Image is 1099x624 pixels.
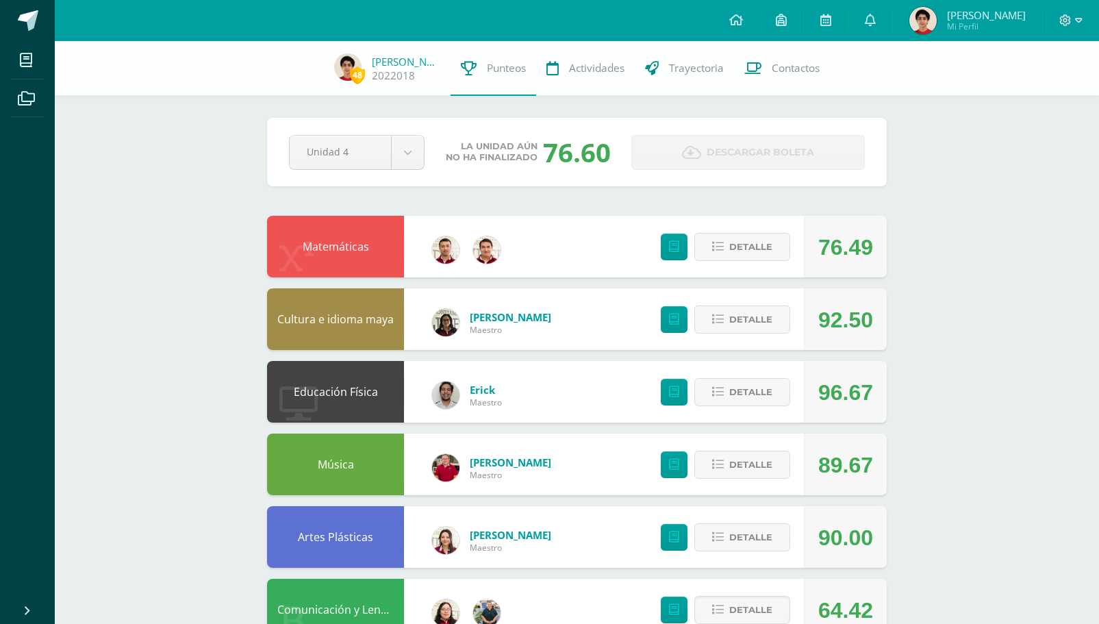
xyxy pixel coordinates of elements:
span: Detalle [729,307,772,332]
img: c64be9d0b6a0f58b034d7201874f2d94.png [432,309,459,336]
div: Educación Física [267,361,404,423]
a: Punteos [451,41,536,96]
span: Detalle [729,597,772,623]
img: 8967023db232ea363fa53c906190b046.png [432,236,459,264]
span: Detalle [729,525,772,550]
img: 7cb4b1dfa21ef7bd44cb7bfa793903ef.png [334,53,362,81]
div: Música [267,434,404,495]
a: [PERSON_NAME] [470,528,551,542]
div: Cultura e idioma maya [267,288,404,350]
span: [PERSON_NAME] [947,8,1026,22]
a: Contactos [734,41,830,96]
img: 4e0900a1d9a69e7bb80937d985fefa87.png [432,382,459,409]
span: Detalle [729,452,772,477]
div: Artes Plásticas [267,506,404,568]
span: Descargar boleta [707,136,814,169]
button: Detalle [694,378,790,406]
div: Matemáticas [267,216,404,277]
span: Mi Perfil [947,21,1026,32]
a: Trayectoria [635,41,734,96]
span: Trayectoria [669,61,724,75]
img: 08cdfe488ee6e762f49c3a355c2599e7.png [432,527,459,554]
a: Actividades [536,41,635,96]
div: 92.50 [818,289,873,351]
span: Detalle [729,379,772,405]
a: [PERSON_NAME] [372,55,440,68]
button: Detalle [694,523,790,551]
a: 2022018 [372,68,415,83]
span: Maestro [470,397,502,408]
a: Unidad 4 [290,136,424,169]
span: La unidad aún no ha finalizado [446,141,538,163]
a: [PERSON_NAME] [470,310,551,324]
button: Detalle [694,451,790,479]
a: [PERSON_NAME] [470,455,551,469]
div: 90.00 [818,507,873,569]
img: 7947534db6ccf4a506b85fa3326511af.png [432,454,459,482]
span: Maestro [470,542,551,553]
button: Detalle [694,305,790,334]
img: 7cb4b1dfa21ef7bd44cb7bfa793903ef.png [909,7,937,34]
span: Actividades [569,61,624,75]
span: Punteos [487,61,526,75]
div: 76.60 [543,134,611,170]
div: 96.67 [818,362,873,423]
span: Maestro [470,324,551,336]
span: 48 [350,66,365,84]
img: 76b79572e868f347d82537b4f7bc2cf5.png [473,236,501,264]
span: Contactos [772,61,820,75]
span: Unidad 4 [307,136,374,168]
div: 89.67 [818,434,873,496]
div: 76.49 [818,216,873,278]
span: Detalle [729,234,772,260]
a: Erick [470,383,502,397]
span: Maestro [470,469,551,481]
button: Detalle [694,233,790,261]
button: Detalle [694,596,790,624]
